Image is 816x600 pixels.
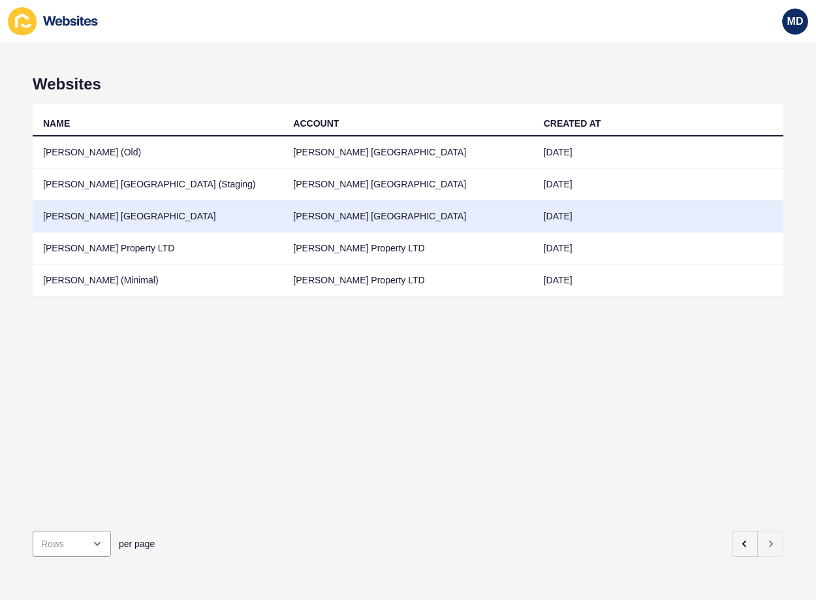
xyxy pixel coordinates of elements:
[33,200,283,232] td: [PERSON_NAME] [GEOGRAPHIC_DATA]
[33,232,283,264] td: [PERSON_NAME] Property LTD
[33,531,111,557] div: open menu
[293,117,339,130] div: ACCOUNT
[283,264,533,296] td: [PERSON_NAME] Property LTD
[33,168,283,200] td: [PERSON_NAME] [GEOGRAPHIC_DATA] (Staging)
[787,15,804,28] span: MD
[283,232,533,264] td: [PERSON_NAME] Property LTD
[283,136,533,168] td: [PERSON_NAME] [GEOGRAPHIC_DATA]
[283,200,533,232] td: [PERSON_NAME] [GEOGRAPHIC_DATA]
[33,264,283,296] td: [PERSON_NAME] (Minimal)
[33,75,783,93] h1: Websites
[119,537,155,550] span: per page
[533,200,783,232] td: [DATE]
[533,264,783,296] td: [DATE]
[43,117,70,130] div: NAME
[283,168,533,200] td: [PERSON_NAME] [GEOGRAPHIC_DATA]
[33,136,283,168] td: [PERSON_NAME] (Old)
[533,168,783,200] td: [DATE]
[533,136,783,168] td: [DATE]
[533,232,783,264] td: [DATE]
[544,117,601,130] div: CREATED AT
